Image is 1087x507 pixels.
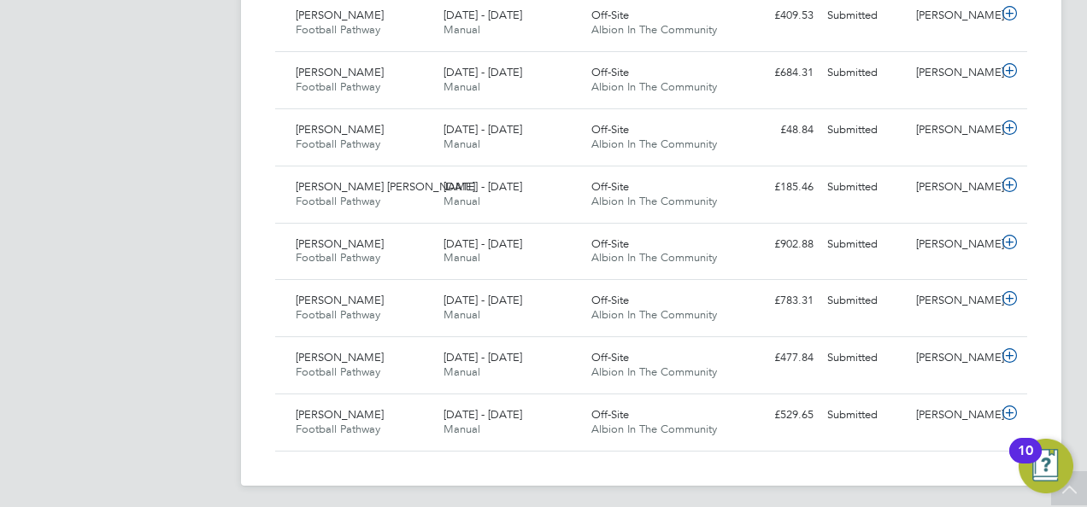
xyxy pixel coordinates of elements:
div: Submitted [820,59,909,87]
span: [DATE] - [DATE] [444,8,522,22]
span: Off-Site [591,8,629,22]
div: [PERSON_NAME] [909,173,998,201]
span: Football Pathway [296,137,380,151]
span: [DATE] - [DATE] [444,350,522,364]
span: Off-Site [591,236,629,251]
span: Manual [444,22,480,37]
span: [PERSON_NAME] [296,65,384,79]
span: Off-Site [591,407,629,422]
span: Football Pathway [296,364,380,379]
span: [PERSON_NAME] [296,350,384,364]
span: [DATE] - [DATE] [444,122,522,137]
span: Albion In The Community [591,364,717,379]
div: Submitted [820,344,909,372]
span: Manual [444,194,480,208]
span: Football Pathway [296,250,380,265]
span: Manual [444,364,480,379]
div: [PERSON_NAME] [909,344,998,372]
span: [PERSON_NAME] [296,407,384,422]
span: Manual [444,137,480,151]
span: Albion In The Community [591,79,717,94]
div: [PERSON_NAME] [909,401,998,429]
span: [PERSON_NAME] [PERSON_NAME] [296,179,475,194]
span: [PERSON_NAME] [296,122,384,137]
span: Albion In The Community [591,22,717,37]
div: [PERSON_NAME] [909,2,998,30]
div: £409.53 [732,2,820,30]
div: Submitted [820,230,909,259]
span: [PERSON_NAME] [296,293,384,307]
span: [DATE] - [DATE] [444,236,522,251]
div: Submitted [820,116,909,144]
div: Submitted [820,2,909,30]
span: Football Pathway [296,22,380,37]
span: [DATE] - [DATE] [444,407,522,422]
span: Albion In The Community [591,250,717,265]
span: Off-Site [591,122,629,137]
div: [PERSON_NAME] [909,59,998,87]
span: Football Pathway [296,194,380,208]
div: £902.88 [732,230,820,259]
div: [PERSON_NAME] [909,287,998,315]
div: [PERSON_NAME] [909,230,998,259]
div: £185.46 [732,173,820,201]
div: £684.31 [732,59,820,87]
span: Albion In The Community [591,194,717,208]
span: Manual [444,79,480,94]
span: Football Pathway [296,307,380,322]
div: Submitted [820,173,909,201]
div: Submitted [820,401,909,429]
span: Off-Site [591,65,629,79]
span: Off-Site [591,179,629,194]
span: Manual [444,307,480,322]
button: Open Resource Center, 10 new notifications [1019,439,1073,493]
span: Off-Site [591,350,629,364]
span: [DATE] - [DATE] [444,293,522,307]
span: Albion In The Community [591,307,717,322]
div: £477.84 [732,344,820,372]
div: Submitted [820,287,909,315]
span: Albion In The Community [591,422,717,436]
div: 10 [1018,451,1033,473]
span: Football Pathway [296,422,380,436]
span: [PERSON_NAME] [296,8,384,22]
span: Off-Site [591,293,629,307]
span: Football Pathway [296,79,380,94]
span: [DATE] - [DATE] [444,179,522,194]
div: £48.84 [732,116,820,144]
span: [DATE] - [DATE] [444,65,522,79]
span: Manual [444,422,480,436]
div: £529.65 [732,401,820,429]
span: [PERSON_NAME] [296,236,384,251]
span: Manual [444,250,480,265]
div: £783.31 [732,287,820,315]
span: Albion In The Community [591,137,717,151]
div: [PERSON_NAME] [909,116,998,144]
